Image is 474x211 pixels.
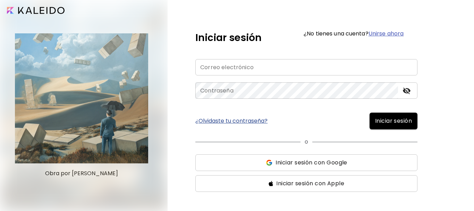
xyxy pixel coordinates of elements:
[305,138,308,146] p: o
[401,85,413,97] button: toggle password visibility
[276,179,344,188] span: Iniciar sesión con Apple
[369,30,404,38] a: Unirse ahora
[195,118,268,124] a: ¿Olvidaste tu contraseña?
[195,31,262,45] h5: Iniciar sesión
[195,175,417,192] button: ssIniciar sesión con Apple
[195,154,417,171] button: ssIniciar sesión con Google
[269,181,273,186] img: ss
[370,113,417,129] button: Iniciar sesión
[276,159,347,167] span: Iniciar sesión con Google
[265,159,273,166] img: ss
[304,31,404,36] h6: ¿No tienes una cuenta?
[375,117,412,125] span: Iniciar sesión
